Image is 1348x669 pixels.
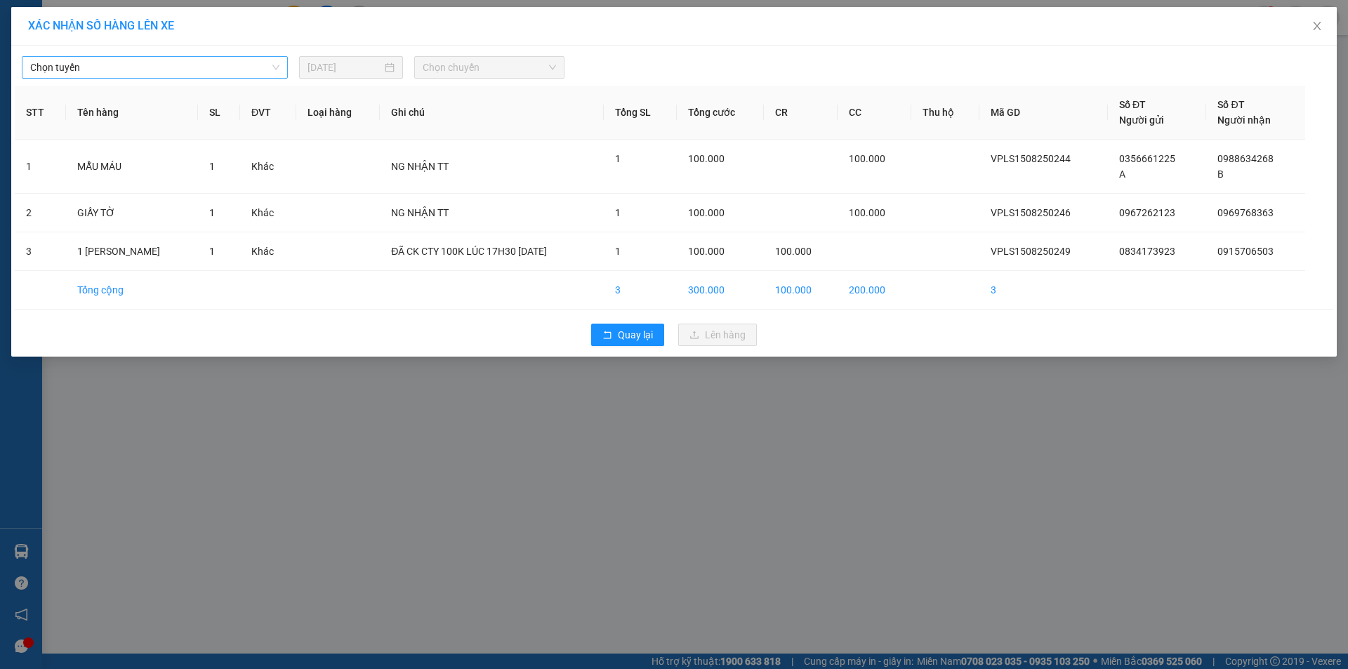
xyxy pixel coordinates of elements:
[604,271,677,310] td: 3
[380,86,604,140] th: Ghi chú
[849,153,885,164] span: 100.000
[615,207,621,218] span: 1
[1119,99,1146,110] span: Số ĐT
[991,246,1071,257] span: VPLS1508250249
[66,271,198,310] td: Tổng cộng
[296,86,380,140] th: Loại hàng
[688,153,725,164] span: 100.000
[615,153,621,164] span: 1
[30,57,279,78] span: Chọn tuyến
[688,207,725,218] span: 100.000
[391,246,547,257] span: ĐÃ CK CTY 100K LÚC 17H30 [DATE]
[849,207,885,218] span: 100.000
[688,246,725,257] span: 100.000
[240,86,296,140] th: ĐVT
[1297,7,1337,46] button: Close
[198,86,240,140] th: SL
[240,194,296,232] td: Khác
[1217,153,1274,164] span: 0988634268
[618,327,653,343] span: Quay lại
[15,140,66,194] td: 1
[1311,20,1323,32] span: close
[1217,207,1274,218] span: 0969768363
[677,86,764,140] th: Tổng cước
[308,60,382,75] input: 15/08/2025
[1119,114,1164,126] span: Người gửi
[15,194,66,232] td: 2
[1119,153,1175,164] span: 0356661225
[423,57,556,78] span: Chọn chuyến
[209,246,215,257] span: 1
[991,207,1071,218] span: VPLS1508250246
[1119,246,1175,257] span: 0834173923
[979,271,1108,310] td: 3
[66,194,198,232] td: GIẤY TỜ
[615,246,621,257] span: 1
[240,232,296,271] td: Khác
[240,140,296,194] td: Khác
[1217,114,1271,126] span: Người nhận
[979,86,1108,140] th: Mã GD
[602,330,612,341] span: rollback
[1217,246,1274,257] span: 0915706503
[1217,99,1244,110] span: Số ĐT
[991,153,1071,164] span: VPLS1508250244
[838,86,911,140] th: CC
[209,207,215,218] span: 1
[1119,168,1125,180] span: A
[911,86,979,140] th: Thu hộ
[838,271,911,310] td: 200.000
[15,86,66,140] th: STT
[677,271,764,310] td: 300.000
[604,86,677,140] th: Tổng SL
[1217,168,1224,180] span: B
[66,140,198,194] td: MẪU MÁU
[764,86,838,140] th: CR
[1119,207,1175,218] span: 0967262123
[391,207,449,218] span: NG NHẬN TT
[209,161,215,172] span: 1
[28,19,174,32] span: XÁC NHẬN SỐ HÀNG LÊN XE
[678,324,757,346] button: uploadLên hàng
[66,232,198,271] td: 1 [PERSON_NAME]
[764,271,838,310] td: 100.000
[391,161,449,172] span: NG NHẬN TT
[775,246,812,257] span: 100.000
[66,86,198,140] th: Tên hàng
[591,324,664,346] button: rollbackQuay lại
[15,232,66,271] td: 3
